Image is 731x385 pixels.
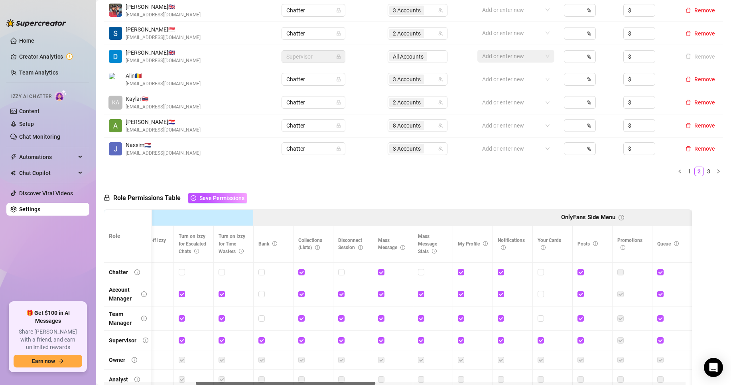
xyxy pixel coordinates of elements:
[194,249,199,253] span: info-circle
[704,167,713,176] a: 3
[109,119,122,132] img: Anna Tarantino
[126,71,201,80] span: Alin 🇷🇴
[109,268,128,277] div: Chatter
[11,93,51,100] span: Izzy AI Chatter
[682,75,718,84] button: Remove
[126,103,201,111] span: [EMAIL_ADDRESS][DOMAIN_NAME]
[393,121,421,130] span: 8 Accounts
[109,50,122,63] img: Daniel jones
[694,167,704,176] li: 2
[389,29,424,38] span: 2 Accounts
[389,144,424,153] span: 3 Accounts
[219,234,245,254] span: Turn on Izzy for Time Wasters
[126,94,201,103] span: Kaylar 🇹🇭
[694,145,715,152] span: Remove
[19,37,34,44] a: Home
[336,77,341,82] span: lock
[336,123,341,128] span: lock
[298,238,322,251] span: Collections (Lists)
[104,210,152,263] th: Role
[19,108,39,114] a: Content
[393,144,421,153] span: 3 Accounts
[682,52,718,61] button: Remove
[191,195,196,201] span: check-circle
[619,215,624,220] span: info-circle
[593,241,598,246] span: info-circle
[458,241,488,247] span: My Profile
[577,241,598,247] span: Posts
[143,338,148,343] span: info-circle
[682,98,718,107] button: Remove
[713,167,723,176] li: Next Page
[438,31,443,36] span: team
[126,48,201,57] span: [PERSON_NAME] 🇬🇧
[561,214,615,221] strong: OnlyFans Side Menu
[336,31,341,36] span: lock
[389,121,424,130] span: 8 Accounts
[19,151,76,163] span: Automations
[716,169,721,174] span: right
[109,285,135,303] div: Account Manager
[179,234,206,254] span: Turn on Izzy for Escalated Chats
[686,123,691,128] span: delete
[358,245,363,250] span: info-circle
[685,167,694,176] a: 1
[14,309,82,325] span: 🎁 Get $100 in AI Messages
[104,194,110,201] span: lock
[239,249,244,253] span: info-circle
[126,2,201,11] span: [PERSON_NAME] 🇬🇧
[483,241,488,246] span: info-circle
[126,25,201,34] span: [PERSON_NAME] 🇸🇬
[109,375,128,384] div: Analyst
[336,146,341,151] span: lock
[400,245,405,250] span: info-circle
[686,100,691,105] span: delete
[694,99,715,106] span: Remove
[678,169,682,174] span: left
[617,238,642,251] span: Promotions
[109,336,136,345] div: Supervisor
[126,126,201,134] span: [EMAIL_ADDRESS][DOMAIN_NAME]
[389,98,424,107] span: 2 Accounts
[199,195,244,201] span: Save Permissions
[393,6,421,15] span: 3 Accounts
[541,245,546,250] span: info-circle
[336,8,341,13] span: lock
[109,73,122,86] img: Alin
[438,146,443,151] span: team
[10,170,16,176] img: Chat Copilot
[686,146,691,151] span: delete
[378,238,405,251] span: Mass Message
[438,100,443,105] span: team
[109,356,125,364] div: Owner
[315,245,320,250] span: info-circle
[621,245,625,250] span: info-circle
[188,193,247,203] button: Save Permissions
[109,310,135,327] div: Team Manager
[126,141,201,149] span: Nassim 🇳🇱
[19,167,76,179] span: Chat Copilot
[134,269,140,275] span: info-circle
[704,358,723,377] div: Open Intercom Messenger
[695,167,703,176] a: 2
[19,190,73,196] a: Discover Viral Videos
[126,57,201,65] span: [EMAIL_ADDRESS][DOMAIN_NAME]
[258,241,277,247] span: Bank
[538,238,561,251] span: Your Cards
[112,98,119,107] span: KA
[286,73,341,85] span: Chatter
[682,144,718,153] button: Remove
[272,241,277,246] span: info-circle
[498,238,525,251] span: Notifications
[19,121,34,127] a: Setup
[104,193,247,203] h5: Role Permissions Table
[139,238,166,251] span: Turn off Izzy
[10,154,17,160] span: thunderbolt
[58,358,64,364] span: arrow-right
[694,30,715,37] span: Remove
[682,6,718,15] button: Remove
[286,51,341,63] span: Supervisor
[393,98,421,107] span: 2 Accounts
[286,4,341,16] span: Chatter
